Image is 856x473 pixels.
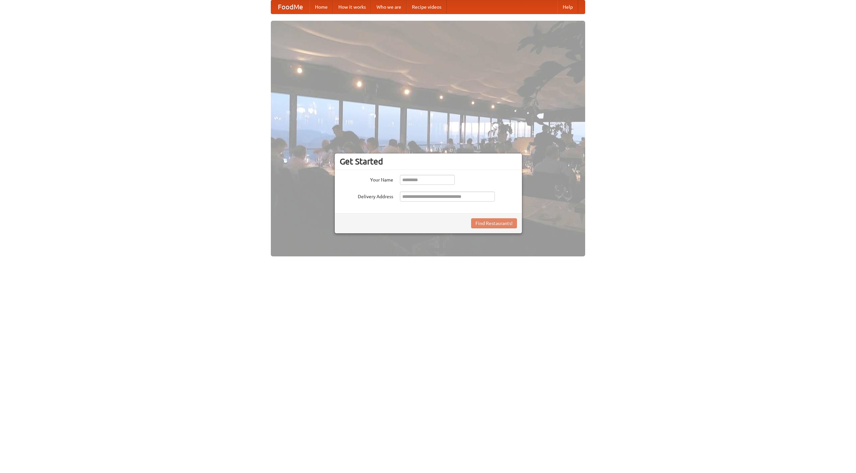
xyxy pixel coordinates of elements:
a: How it works [333,0,371,14]
a: FoodMe [271,0,310,14]
label: Delivery Address [340,192,393,200]
a: Who we are [371,0,407,14]
a: Recipe videos [407,0,447,14]
a: Home [310,0,333,14]
label: Your Name [340,175,393,183]
button: Find Restaurants! [471,218,517,228]
a: Help [557,0,578,14]
h3: Get Started [340,156,517,166]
